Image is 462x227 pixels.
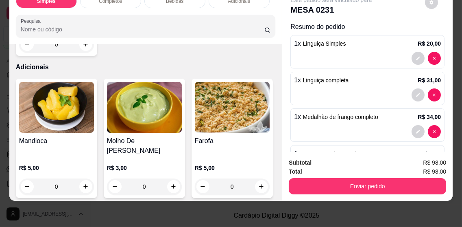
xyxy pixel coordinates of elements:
button: decrease-product-quantity [21,38,34,51]
h4: Mandioca [19,136,94,146]
span: Fanta Laranja 310 ml [303,150,357,157]
span: R$ 98,00 [423,167,446,176]
button: decrease-product-quantity [412,88,425,101]
button: decrease-product-quantity [428,52,441,65]
p: Adicionais [16,62,276,72]
h4: Molho De [PERSON_NAME] [107,136,182,156]
label: Pesquisa [21,18,44,24]
button: increase-product-quantity [79,180,92,193]
span: Medalhão de frango completo [303,114,378,120]
button: increase-product-quantity [79,38,92,51]
button: decrease-product-quantity [21,180,34,193]
p: 1 x [294,112,378,122]
img: product-image [107,82,182,133]
h4: Farofa [195,136,270,146]
span: R$ 98,00 [423,158,446,167]
p: 1 x [294,149,357,159]
button: decrease-product-quantity [412,52,425,65]
span: Linguiça Simples [303,40,346,47]
strong: Subtotal [289,159,312,166]
strong: Total [289,168,302,175]
button: decrease-product-quantity [412,125,425,138]
button: decrease-product-quantity [109,180,122,193]
p: R$ 7,00 [421,150,441,158]
button: increase-product-quantity [255,180,268,193]
p: 1 x [294,39,346,48]
span: Linguiça completa [303,77,349,84]
button: increase-product-quantity [167,180,180,193]
p: R$ 5,00 [19,164,94,172]
img: product-image [195,82,270,133]
p: R$ 34,00 [418,113,441,121]
input: Pesquisa [21,25,264,33]
button: Enviar pedido [289,178,446,194]
p: R$ 3,00 [107,164,182,172]
button: decrease-product-quantity [196,180,209,193]
button: decrease-product-quantity [428,125,441,138]
p: MESA 0231 [290,4,372,15]
img: product-image [19,82,94,133]
p: R$ 20,00 [418,40,441,48]
p: Resumo do pedido [290,22,445,32]
p: R$ 31,00 [418,76,441,84]
p: 1 x [294,75,349,85]
button: decrease-product-quantity [428,88,441,101]
p: R$ 5,00 [195,164,270,172]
